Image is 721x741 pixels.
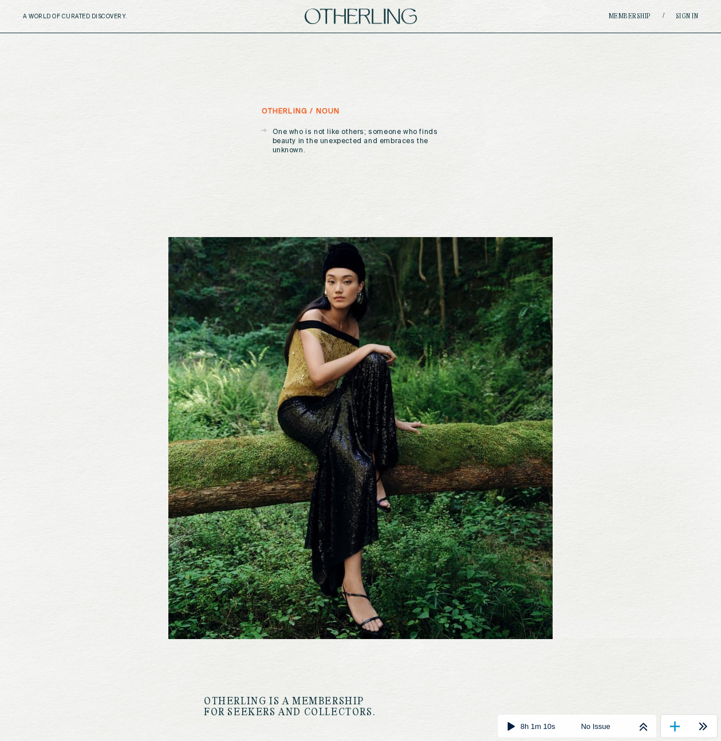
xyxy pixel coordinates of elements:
a: Membership [609,13,651,20]
a: Sign in [676,13,699,20]
img: logo [305,9,417,24]
h5: A WORLD OF CURATED DISCOVERY. [23,13,177,20]
span: / [663,12,664,21]
p: One who is not like others; someone who finds beauty in the unexpected and embraces the unknown. [273,128,460,155]
h5: otherling / noun [262,108,340,116]
img: image [168,237,553,639]
h1: Otherling is a membership for seekers and collectors. [204,696,387,718]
